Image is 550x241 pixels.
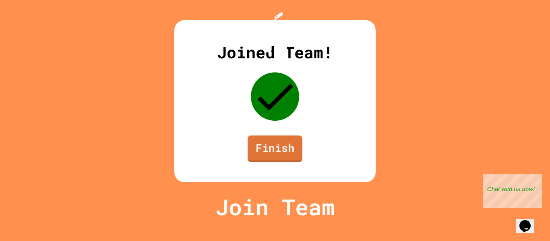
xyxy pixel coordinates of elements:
img: Logo.svg [259,12,291,53]
a: Finish [248,136,302,162]
iframe: chat widget [516,209,542,233]
iframe: chat widget [483,174,542,208]
p: Join Team [215,190,335,224]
